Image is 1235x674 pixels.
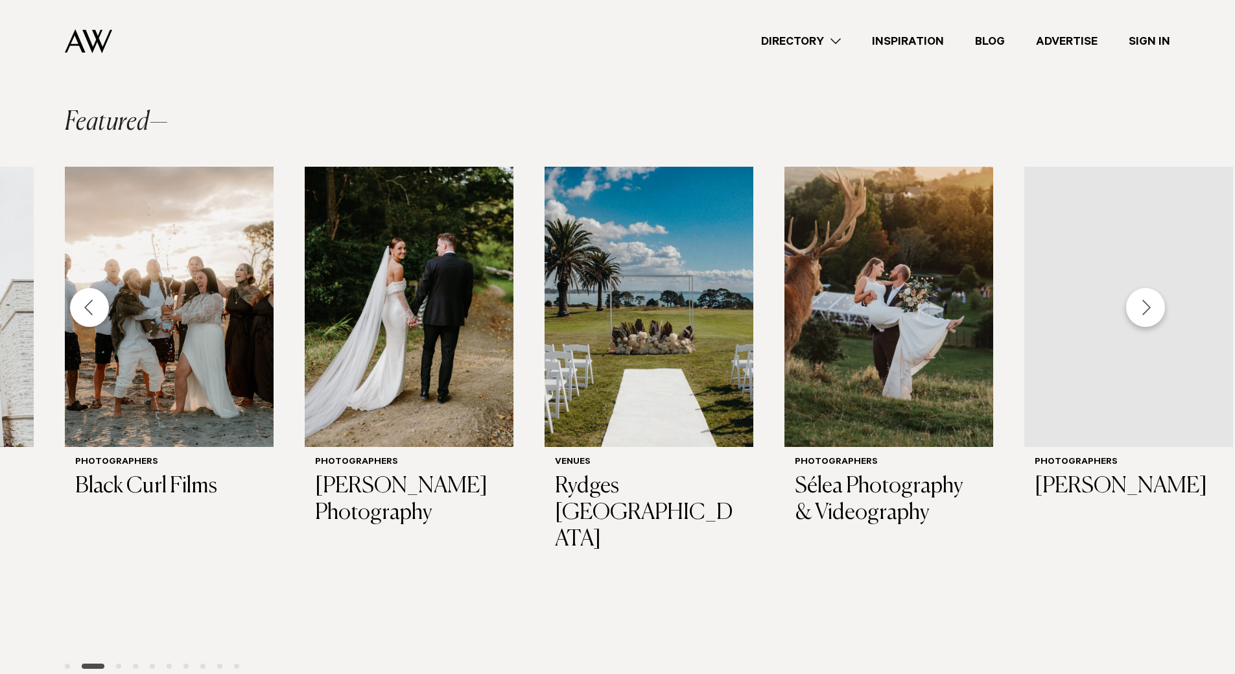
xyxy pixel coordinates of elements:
[545,167,753,447] img: Wedding ceremony at Rydges Formosa
[65,167,274,643] swiper-slide: 4 / 29
[545,167,753,643] swiper-slide: 6 / 29
[65,167,274,511] a: Auckland Weddings Photographers | Black Curl Films Photographers Black Curl Films
[795,457,983,468] h6: Photographers
[555,457,743,468] h6: Venues
[545,167,753,563] a: Wedding ceremony at Rydges Formosa Venues Rydges [GEOGRAPHIC_DATA]
[784,167,993,536] a: Auckland Weddings Photographers | Sélea Photography & Videography Photographers Sélea Photography...
[305,167,513,536] a: Auckland Weddings Photographers | Ethan Lowry Photography Photographers [PERSON_NAME] Photography
[75,474,263,500] h3: Black Curl Films
[1035,457,1223,468] h6: Photographers
[856,33,959,51] a: Inspiration
[305,167,513,643] swiper-slide: 5 / 29
[1035,474,1223,500] h3: [PERSON_NAME]
[75,457,263,468] h6: Photographers
[1024,167,1233,643] swiper-slide: 8 / 29
[65,29,112,53] img: Auckland Weddings Logo
[315,474,503,527] h3: [PERSON_NAME] Photography
[65,167,274,447] img: Auckland Weddings Photographers | Black Curl Films
[784,167,993,447] img: Auckland Weddings Photographers | Sélea Photography & Videography
[746,33,856,51] a: Directory
[1020,33,1113,51] a: Advertise
[315,457,503,468] h6: Photographers
[555,474,743,553] h3: Rydges [GEOGRAPHIC_DATA]
[1113,33,1186,51] a: Sign In
[305,167,513,447] img: Auckland Weddings Photographers | Ethan Lowry Photography
[959,33,1020,51] a: Blog
[65,110,169,136] h2: Featured
[784,167,993,643] swiper-slide: 7 / 29
[795,474,983,527] h3: Sélea Photography & Videography
[1024,167,1233,511] a: Auckland Weddings Photographers | Zahn Photographers [PERSON_NAME]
